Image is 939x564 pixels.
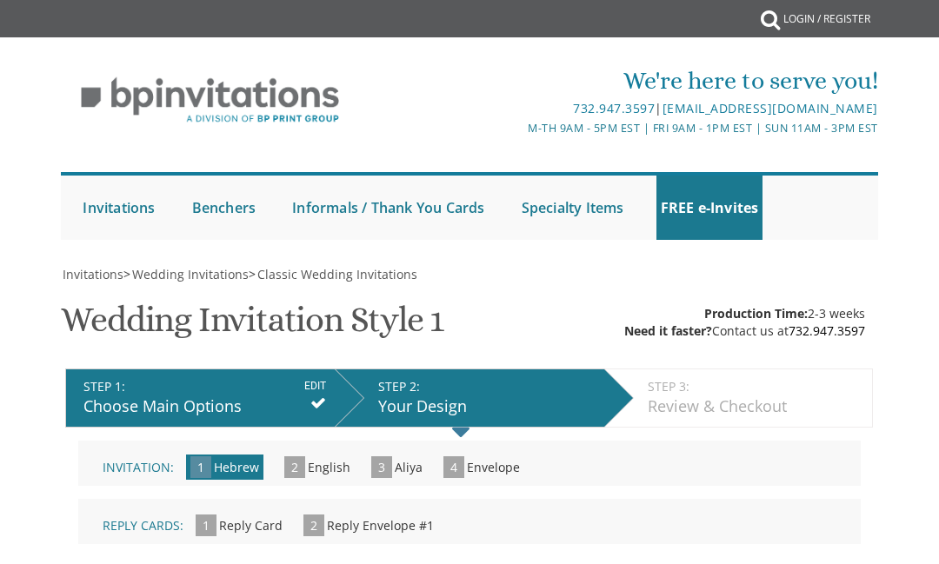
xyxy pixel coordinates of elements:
span: 4 [443,456,464,478]
a: Classic Wedding Invitations [256,266,417,282]
span: Classic Wedding Invitations [257,266,417,282]
a: Specialty Items [517,176,629,240]
span: English [308,459,350,475]
div: STEP 3: [648,378,864,395]
div: Choose Main Options [83,395,326,418]
iframe: chat widget [866,494,922,547]
span: Aliya [395,459,423,475]
span: > [249,266,417,282]
input: EDIT [304,378,326,394]
a: Informals / Thank You Cards [288,176,489,240]
a: Invitations [61,266,123,282]
div: Your Design [378,395,596,418]
a: Benchers [188,176,261,240]
span: 1 [190,456,211,478]
span: Wedding Invitations [132,266,249,282]
div: 2-3 weeks Contact us at [624,305,865,340]
div: Review & Checkout [648,395,864,418]
span: Need it faster? [624,322,712,339]
span: Production Time: [704,305,808,322]
div: M-Th 9am - 5pm EST | Fri 9am - 1pm EST | Sun 11am - 3pm EST [334,119,877,137]
span: 2 [303,514,324,536]
span: Envelope [467,459,520,475]
a: Wedding Invitations [130,266,249,282]
div: STEP 2: [378,378,596,395]
span: Reply Card [219,517,283,534]
span: 2 [284,456,305,478]
div: STEP 1: [83,378,326,395]
a: FREE e-Invites [656,176,763,240]
a: [EMAIL_ADDRESS][DOMAIN_NAME] [663,100,878,116]
div: | [334,98,877,119]
span: > [123,266,249,282]
span: Invitations [63,266,123,282]
img: BP Invitation Loft [61,64,359,136]
span: Hebrew [214,459,259,475]
div: We're here to serve you! [334,63,877,98]
span: 3 [371,456,392,478]
a: 732.947.3597 [573,100,655,116]
span: 1 [196,514,216,536]
a: Invitations [78,176,159,240]
span: Reply Envelope #1 [327,517,434,534]
a: 732.947.3597 [789,322,865,339]
span: Reply Cards: [103,517,183,534]
span: Invitation: [103,459,174,475]
h1: Wedding Invitation Style 1 [61,301,443,352]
